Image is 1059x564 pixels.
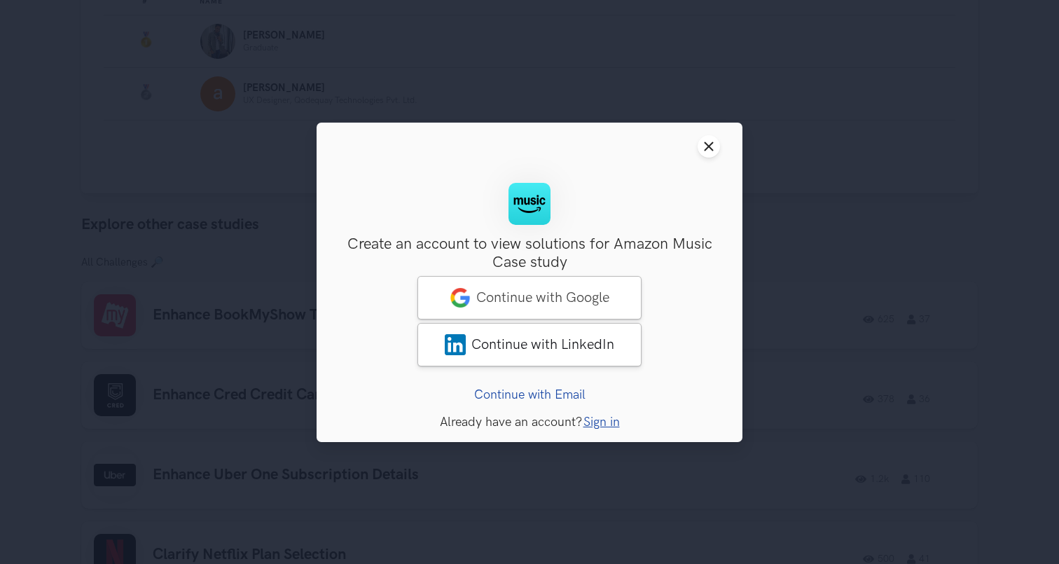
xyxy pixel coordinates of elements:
span: Already have an account? [440,414,582,429]
a: LinkedInContinue with LinkedIn [417,322,642,366]
h3: Create an account to view solutions for Amazon Music Case study [339,235,720,273]
a: Continue with Email [474,387,586,401]
img: google [450,287,471,308]
span: Continue with LinkedIn [471,336,614,352]
img: LinkedIn [445,333,466,355]
a: googleContinue with Google [417,275,642,319]
a: Sign in [583,414,620,429]
span: Continue with Google [476,289,609,305]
